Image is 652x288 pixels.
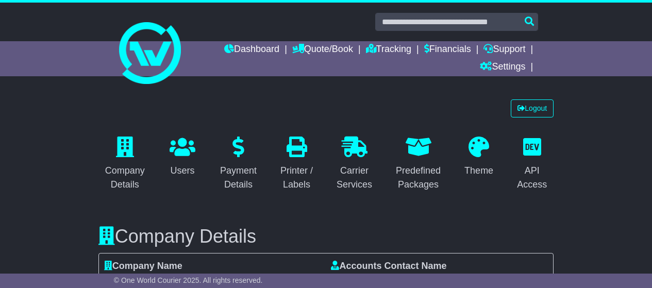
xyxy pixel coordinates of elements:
a: API Access [510,133,554,195]
a: Settings [480,59,525,76]
a: Financials [424,41,471,59]
div: Predefined Packages [396,164,441,192]
div: Company Details [105,164,145,192]
a: Predefined Packages [389,133,447,195]
a: Tracking [366,41,411,59]
a: Carrier Services [330,133,379,195]
div: Printer / Labels [280,164,313,192]
a: Company Details [98,133,152,195]
div: API Access [517,164,547,192]
a: Theme [458,133,500,181]
div: Carrier Services [337,164,372,192]
label: Accounts Contact Name [331,261,446,272]
a: Dashboard [224,41,279,59]
a: Support [483,41,525,59]
a: Logout [511,99,554,117]
label: Company Name [104,261,182,272]
div: Users [170,164,195,178]
span: © One World Courier 2025. All rights reserved. [114,276,263,284]
a: Quote/Book [292,41,353,59]
a: Users [163,133,202,181]
h3: Company Details [98,226,554,247]
div: Payment Details [220,164,257,192]
div: Theme [464,164,493,178]
a: Payment Details [213,133,263,195]
a: Printer / Labels [274,133,320,195]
